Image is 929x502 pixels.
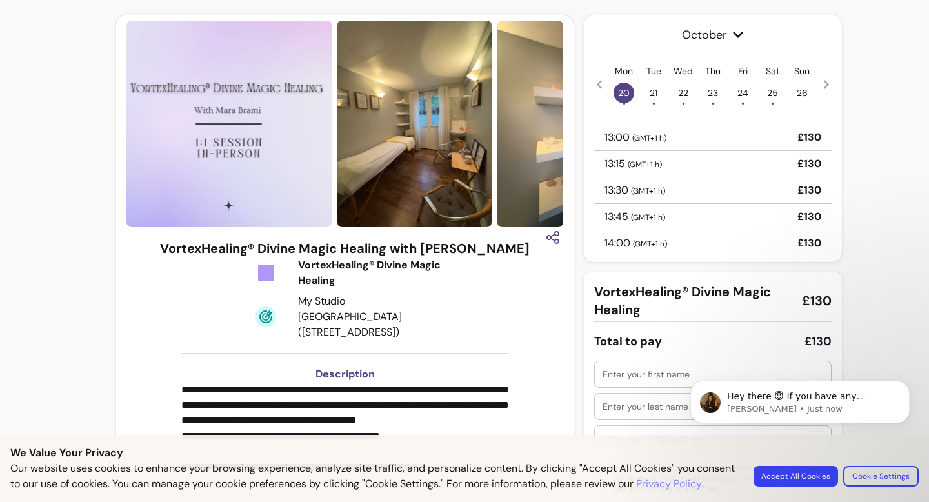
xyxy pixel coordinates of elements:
[594,283,792,319] span: VortexHealing® Divine Magic Healing
[703,83,723,103] span: 23
[671,354,929,496] iframe: Intercom notifications message
[603,368,823,381] input: Enter your first name
[160,239,530,257] h3: VortexHealing® Divine Magic Healing with [PERSON_NAME]
[604,236,667,251] p: 14:00
[255,263,276,283] img: Tickets Icon
[652,97,655,110] span: •
[797,209,821,225] p: £130
[125,21,332,227] img: https://d3pz9znudhj10h.cloudfront.net/a0a950ba-c32c-457b-aa4d-545f31b60a92
[337,21,492,227] img: https://d3pz9znudhj10h.cloudfront.net/9c7de16b-6ced-405f-bc17-40e979bc64a0
[792,83,812,103] span: 26
[604,209,665,225] p: 13:45
[631,212,665,223] span: ( GMT+1 h )
[762,83,783,103] span: 25
[802,292,832,310] span: £130
[632,133,666,143] span: ( GMT+1 h )
[604,183,665,198] p: 13:30
[603,432,823,445] input: Enter your email address
[594,332,662,350] div: Total to pay
[604,156,662,172] p: 13:15
[594,26,832,44] span: October
[623,97,626,110] span: •
[643,83,664,103] span: 21
[804,332,832,350] div: £130
[298,257,451,288] div: VortexHealing® Divine Magic Healing
[604,130,666,145] p: 13:00
[181,366,509,382] h3: Description
[794,65,810,77] p: Sun
[628,159,662,170] span: ( GMT+1 h )
[615,65,633,77] p: Mon
[682,97,685,110] span: •
[10,461,738,492] p: Our website uses cookies to enhance your browsing experience, analyze site traffic, and personali...
[10,445,919,461] p: We Value Your Privacy
[741,97,744,110] span: •
[636,476,702,492] a: Privacy Policy
[797,156,821,172] p: £130
[614,83,634,103] span: 20
[766,65,779,77] p: Sat
[797,236,821,251] p: £130
[673,83,694,103] span: 22
[674,65,693,77] p: Wed
[771,97,774,110] span: •
[497,21,652,227] img: https://d3pz9znudhj10h.cloudfront.net/e0cfc17a-f2b4-4dd7-a512-8a46dc7694f2
[631,186,665,196] span: ( GMT+1 h )
[646,65,661,77] p: Tue
[738,65,748,77] p: Fri
[797,183,821,198] p: £130
[298,294,451,340] div: My Studio [GEOGRAPHIC_DATA] ([STREET_ADDRESS])
[797,130,821,145] p: £130
[712,97,715,110] span: •
[732,83,753,103] span: 24
[633,239,667,249] span: ( GMT+1 h )
[603,400,823,413] input: Enter your last name
[705,65,721,77] p: Thu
